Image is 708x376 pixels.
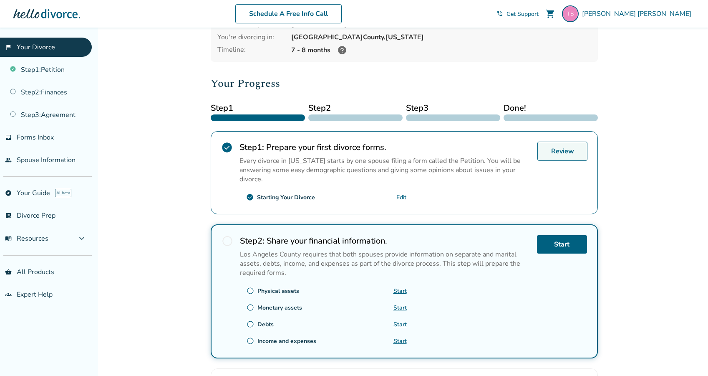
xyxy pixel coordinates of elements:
[506,10,539,18] span: Get Support
[291,33,591,42] div: [GEOGRAPHIC_DATA] County, [US_STATE]
[504,102,598,114] span: Done!
[5,235,12,242] span: menu_book
[393,337,407,345] a: Start
[221,142,233,153] span: check_circle
[77,234,87,244] span: expand_more
[396,193,406,201] a: Edit
[5,44,12,51] span: flag_2
[247,304,254,311] span: radio_button_unchecked
[257,287,299,295] div: Physical assets
[666,336,708,376] iframe: Chat Widget
[246,193,254,201] span: check_circle
[211,102,305,114] span: Step 1
[5,269,12,275] span: shopping_basket
[291,45,591,55] div: 7 - 8 months
[5,291,12,298] span: groups
[211,75,598,92] h2: Your Progress
[239,142,264,153] strong: Step 1 :
[537,235,587,254] a: Start
[247,320,254,328] span: radio_button_unchecked
[17,133,54,142] span: Forms Inbox
[496,10,503,17] span: phone_in_talk
[257,304,302,312] div: Monetary assets
[496,10,539,18] a: phone_in_talkGet Support
[257,320,274,328] div: Debts
[406,102,500,114] span: Step 3
[240,235,265,246] strong: Step 2 :
[393,320,407,328] a: Start
[239,142,531,153] h2: Prepare your first divorce forms.
[5,157,12,163] span: people
[393,304,407,312] a: Start
[308,102,403,114] span: Step 2
[5,234,48,243] span: Resources
[5,190,12,196] span: explore
[257,193,315,201] div: Starting Your Divorce
[55,189,71,197] span: AI beta
[217,33,285,42] div: You're divorcing in:
[257,337,316,345] div: Income and expenses
[562,5,579,22] img: 33spins@gmail.com
[240,250,530,277] p: Los Angeles County requires that both spouses provide information on separate and marital assets,...
[5,212,12,219] span: list_alt_check
[537,142,587,161] a: Review
[393,287,407,295] a: Start
[5,134,12,141] span: inbox
[222,235,233,247] span: radio_button_unchecked
[235,4,342,23] a: Schedule A Free Info Call
[217,45,285,55] div: Timeline:
[247,337,254,345] span: radio_button_unchecked
[582,9,695,18] span: [PERSON_NAME] [PERSON_NAME]
[247,287,254,295] span: radio_button_unchecked
[239,156,531,184] p: Every divorce in [US_STATE] starts by one spouse filing a form called the Petition. You will be a...
[240,235,530,246] h2: Share your financial information.
[545,9,555,19] span: shopping_cart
